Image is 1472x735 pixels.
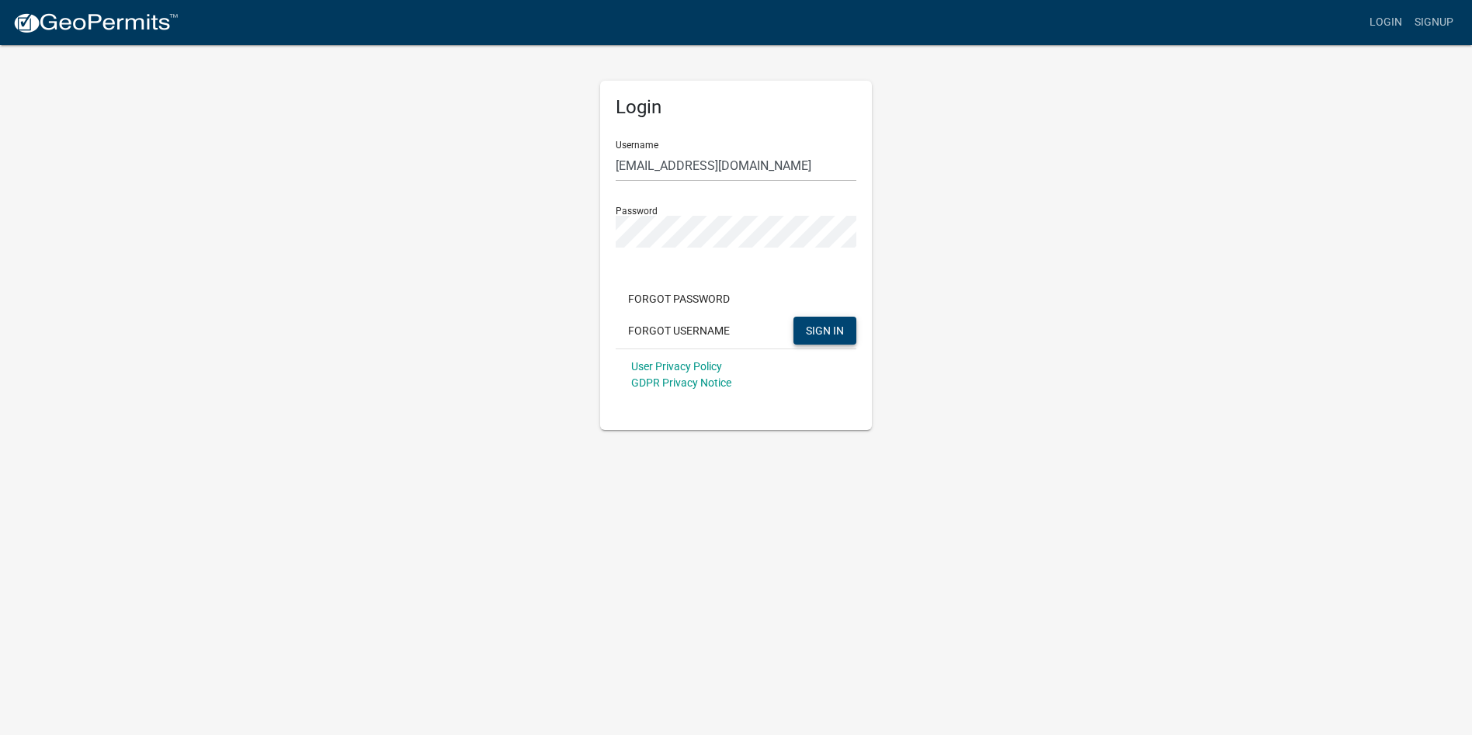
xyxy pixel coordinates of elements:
button: Forgot Username [616,317,742,345]
a: User Privacy Policy [631,360,722,373]
button: Forgot Password [616,285,742,313]
h5: Login [616,96,856,119]
a: GDPR Privacy Notice [631,376,731,389]
a: Login [1363,8,1408,37]
span: SIGN IN [806,324,844,336]
button: SIGN IN [793,317,856,345]
a: Signup [1408,8,1460,37]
